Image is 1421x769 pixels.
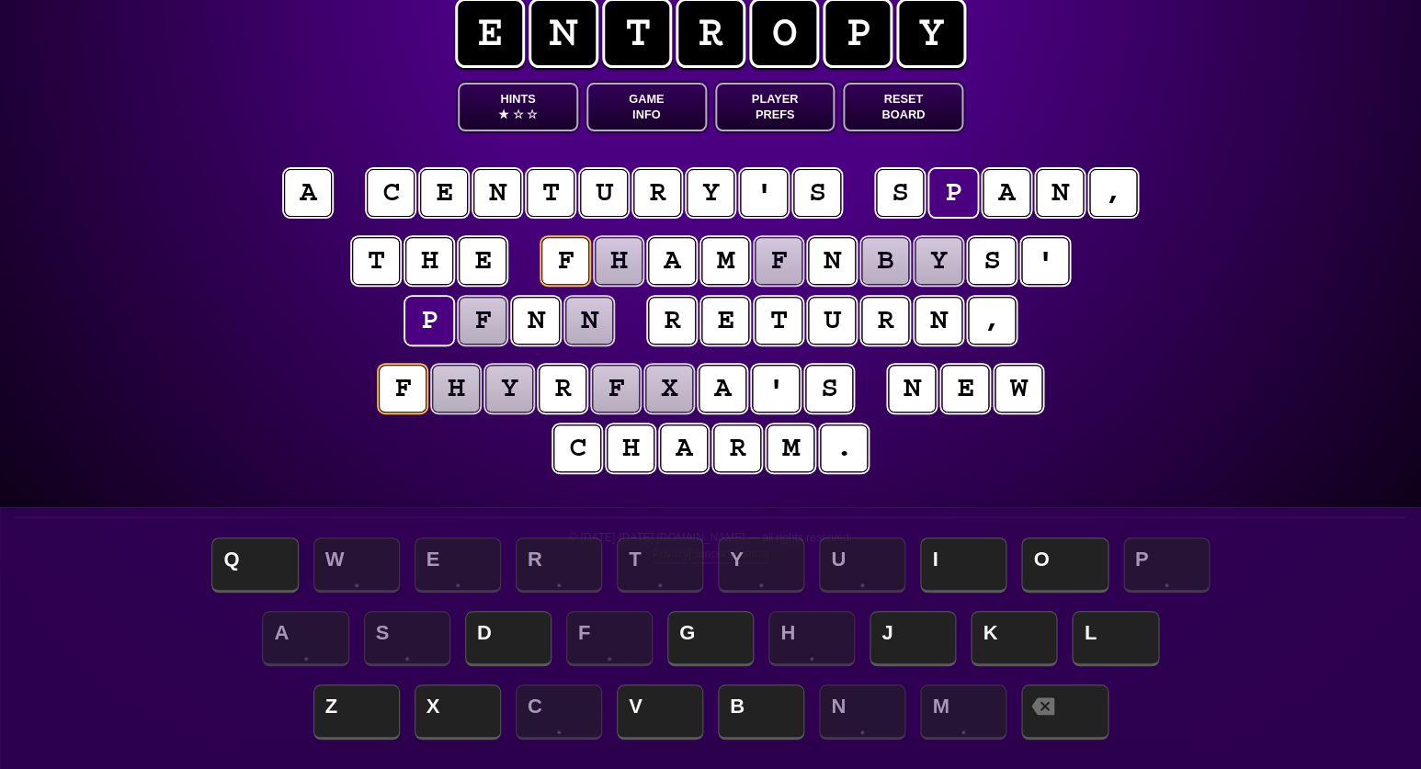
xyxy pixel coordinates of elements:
puzzle-tile: e [939,363,991,414]
puzzle-tile: n [472,167,523,219]
span: ☆ [512,107,523,122]
puzzle-tile: . [818,423,870,474]
puzzle-tile: f [753,235,804,287]
span: N [819,684,905,740]
puzzle-tile: y [685,167,736,219]
puzzle-tile: s [803,363,855,414]
button: PlayerPrefs [715,83,836,131]
puzzle-tile: r [537,363,588,414]
puzzle-tile: p [404,295,455,346]
puzzle-tile: s [874,167,926,219]
puzzle-tile: n [886,363,938,414]
span: X [415,684,501,740]
puzzle-tile: , [966,295,1017,346]
puzzle-tile: n [806,235,858,287]
puzzle-tile: ' [1019,235,1071,287]
puzzle-tile: a [658,423,710,474]
span: ★ [498,107,509,122]
puzzle-tile: u [806,295,858,346]
puzzle-tile: p [927,167,979,219]
puzzle-tile: x [643,363,695,414]
span: J [870,611,956,666]
puzzle-tile: r [859,295,911,346]
puzzle-tile: s [966,235,1017,287]
span: H [768,611,855,666]
button: GameInfo [586,83,707,131]
puzzle-tile: h [404,235,455,287]
puzzle-tile: h [605,423,656,474]
span: Q [211,537,298,593]
button: Hints★ ☆ ☆ [458,83,578,131]
puzzle-tile: n [913,295,964,346]
span: P [1123,537,1210,593]
span: E [415,537,501,593]
puzzle-tile: m [765,423,816,474]
span: V [617,684,703,740]
span: O [1021,537,1108,593]
puzzle-tile: f [457,295,508,346]
span: A [262,611,348,666]
span: S [364,611,450,666]
puzzle-tile: e [699,295,751,346]
puzzle-tile: y [913,235,964,287]
span: U [819,537,905,593]
span: C [516,684,602,740]
span: D [465,611,551,666]
puzzle-tile: r [646,295,698,346]
span: T [617,537,703,593]
puzzle-tile: , [1087,167,1139,219]
puzzle-tile: s [791,167,843,219]
span: ☆ [527,107,538,122]
puzzle-tile: m [699,235,751,287]
puzzle-tile: t [525,167,576,219]
puzzle-tile: h [593,235,644,287]
puzzle-tile: r [631,167,683,219]
span: G [667,611,754,666]
puzzle-tile: r [711,423,763,474]
puzzle-tile: a [981,167,1032,219]
span: Z [313,684,400,740]
span: K [971,611,1057,666]
span: W [313,537,400,593]
puzzle-tile: u [578,167,630,219]
puzzle-tile: e [457,235,508,287]
puzzle-tile: a [697,363,748,414]
puzzle-tile: n [510,295,562,346]
puzzle-tile: t [350,235,402,287]
span: M [920,684,1006,740]
span: L [1072,611,1158,666]
puzzle-tile: t [753,295,804,346]
span: B [718,684,804,740]
puzzle-tile: ' [738,167,790,219]
puzzle-tile: a [282,167,334,219]
span: I [920,537,1006,593]
puzzle-tile: n [563,295,615,346]
puzzle-tile: n [1034,167,1086,219]
puzzle-tile: y [483,363,535,414]
span: F [566,611,653,666]
button: ResetBoard [843,83,963,131]
puzzle-tile: ' [750,363,801,414]
puzzle-tile: c [365,167,416,219]
puzzle-tile: f [590,363,642,414]
puzzle-tile: e [418,167,470,219]
puzzle-tile: c [551,423,603,474]
span: R [516,537,602,593]
puzzle-tile: b [859,235,911,287]
span: Y [718,537,804,593]
puzzle-tile: w [993,363,1044,414]
puzzle-tile: h [430,363,482,414]
puzzle-tile: a [646,235,698,287]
